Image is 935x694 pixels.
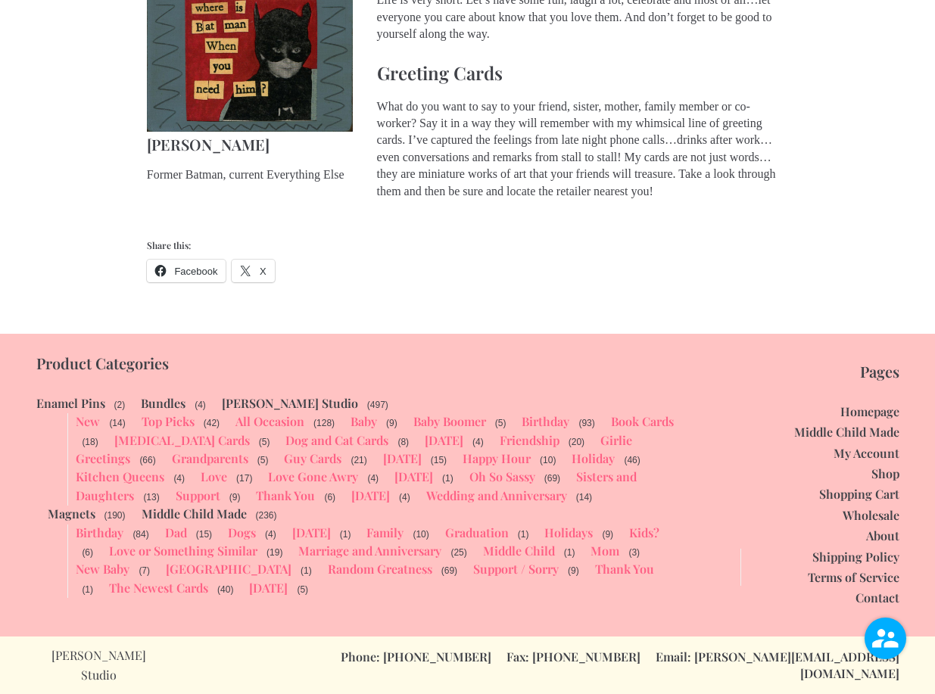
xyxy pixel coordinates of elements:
p: Pages [709,363,899,380]
span: (21) [349,453,368,467]
span: (1) [563,546,577,559]
a: Wedding and Anniversary [426,487,567,503]
span: (69) [543,471,562,485]
span: (42) [202,416,221,430]
span: (1) [80,583,95,596]
a: The Newest Cards [109,580,208,596]
span: (13) [142,490,161,504]
span: (10) [538,453,557,467]
span: (69) [440,564,459,577]
a: Birthday [522,413,569,429]
a: Contact [856,590,899,605]
p: [PERSON_NAME] Studio [36,646,161,684]
a: Oh So Sassy [469,468,535,484]
a: Shopping Cart [819,486,899,502]
span: (5) [494,416,508,430]
a: Baby [351,413,377,429]
span: Facebook [174,266,217,277]
span: (9) [228,490,242,504]
span: (3) [627,546,641,559]
span: (236) [254,509,279,522]
span: (1) [299,564,313,577]
a: Guy Cards [284,450,341,466]
span: (6) [80,546,95,559]
span: (15) [429,453,448,467]
a: Dad [165,524,187,540]
a: Grandparents [172,450,248,466]
span: X [260,266,266,277]
span: (4) [366,471,380,485]
p: Product Categories [36,355,678,372]
span: (25) [449,546,468,559]
span: (1) [516,528,531,541]
span: (4) [263,528,278,541]
span: (6) [323,490,337,504]
a: Magnets [48,506,95,521]
a: Middle Child Made [794,424,899,440]
a: Holidays [544,524,593,540]
p: Former Batman, current Everything Else [147,166,353,183]
a: Holiday [572,450,615,466]
a: Facebook [147,260,226,282]
h4: [PERSON_NAME] [147,132,353,157]
span: (5) [257,435,272,449]
a: Random Greatness [328,561,432,577]
a: [MEDICAL_DATA] Cards [114,432,250,448]
span: (128) [312,416,336,430]
a: Mom [591,543,619,559]
span: (1) [338,528,353,541]
span: (497) [366,398,390,412]
a: Love Gone Awry [268,468,358,484]
a: Thank You [595,561,654,577]
span: (14) [108,416,126,430]
span: (19) [265,546,284,559]
span: (20) [567,435,586,449]
span: (4) [193,398,207,412]
p: What do you want to say to your friend, sister, mother, family member or co-worker? Say it in a w... [377,98,789,200]
a: Book Cards [611,413,674,429]
a: Middle Child [483,543,555,559]
span: (46) [622,453,641,467]
a: [DATE] [425,432,463,448]
span: (15) [195,528,213,541]
a: Kitchen Queens [76,468,164,484]
span: (9) [600,528,615,541]
a: [DATE] [394,468,433,484]
span: (93) [577,416,596,430]
span: (9) [385,416,399,430]
span: (17) [235,471,254,485]
p: Phone: [PHONE_NUMBER] Fax: [PHONE_NUMBER] Email: [PERSON_NAME][EMAIL_ADDRESS][DOMAIN_NAME] [263,649,899,683]
a: [DATE] [249,580,288,596]
a: Happy Hour [463,450,531,466]
span: (190) [103,509,127,522]
a: Friendship [500,432,559,448]
a: Bundles [141,395,185,411]
a: Dog and Cat Cards [285,432,388,448]
a: [DATE] [383,450,422,466]
a: [PERSON_NAME] Studio [222,395,358,411]
span: (4) [397,490,412,504]
span: (1) [441,471,455,485]
span: (18) [80,435,99,449]
a: Shipping Policy [812,549,899,565]
a: Kids? [629,524,659,540]
a: New Baby [76,561,129,577]
a: Love or Something Similar [109,543,257,559]
a: [DATE] [351,487,390,503]
a: New [76,413,100,429]
span: (14) [575,490,594,504]
span: (10) [411,528,430,541]
a: Middle Child Made [142,506,247,521]
a: Love [201,468,227,484]
a: My Account [834,445,899,461]
a: Marriage and Anniversary [298,543,441,559]
a: About [866,528,899,543]
h3: Share this: [147,240,191,251]
span: (9) [566,564,581,577]
a: Dogs [228,524,256,540]
a: Wholesale [843,507,899,523]
span: (40) [216,583,235,596]
span: (8) [396,435,410,449]
a: Thank You [256,487,315,503]
a: Birthday [76,524,123,540]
